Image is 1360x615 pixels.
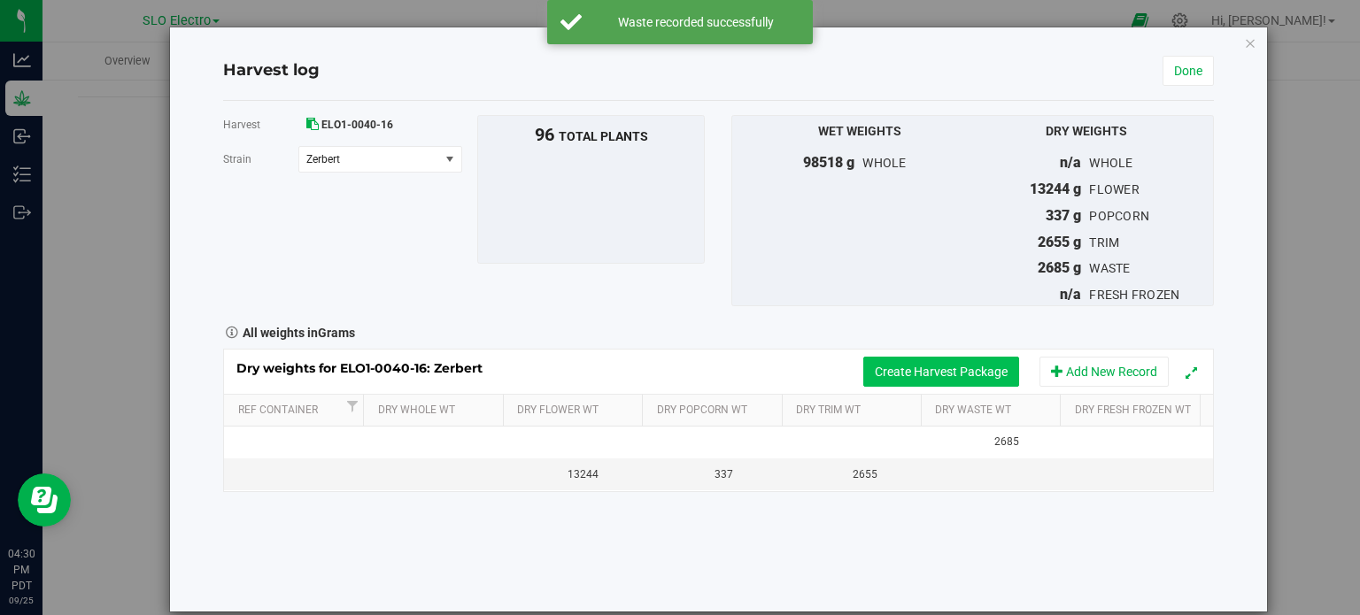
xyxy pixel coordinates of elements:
[1030,181,1081,197] span: 13244 g
[223,153,251,165] span: Strain
[661,466,788,483] div: 337
[1060,286,1081,303] span: n/a
[535,124,554,145] span: 96
[321,119,393,131] span: ELO1-0040-16
[943,461,1070,488] div: Please record waste in the action menu.
[1089,288,1179,302] span: fresh frozen
[559,129,648,143] span: total plants
[935,404,1054,418] a: Dry Waste Wt
[243,319,355,342] strong: All weights in
[517,404,636,418] a: Dry Flower Wt
[1060,154,1081,171] span: n/a
[943,434,1070,450] div: Please record waste in the action menu.
[1163,56,1214,86] a: Done
[1039,357,1169,387] button: Add New Record
[342,396,363,418] a: Filter
[439,147,461,172] span: select
[1046,207,1081,224] span: 337 g
[378,404,497,418] a: Dry Whole Wt
[1089,209,1149,223] span: popcorn
[796,404,915,418] a: Dry Trim Wt
[1089,182,1140,196] span: flower
[318,326,355,340] span: Grams
[591,13,800,31] div: Waste recorded successfully
[236,360,500,376] span: Dry weights for ELO1-0040-16: Zerbert
[801,466,929,483] div: 2655
[1178,359,1204,385] button: Expand
[1089,235,1119,250] span: trim
[1038,234,1081,250] span: 2655 g
[863,357,1019,387] button: Create Harvest Package
[223,119,260,131] span: Harvest
[657,404,776,418] a: Dry Popcorn Wt
[238,404,343,418] a: Ref Container
[1038,259,1081,276] span: 2685 g
[1075,404,1194,418] a: Dry Fresh Frozen Wt
[1046,124,1127,138] span: Dry Weights
[803,154,854,171] span: 98518 g
[223,59,320,82] h4: Harvest log
[1089,156,1132,170] span: whole
[306,153,427,165] span: Zerbert
[519,466,646,483] div: 13244
[818,124,901,138] span: Wet Weights
[18,473,71,527] iframe: Resource center
[1089,261,1130,275] span: waste
[862,156,906,170] span: whole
